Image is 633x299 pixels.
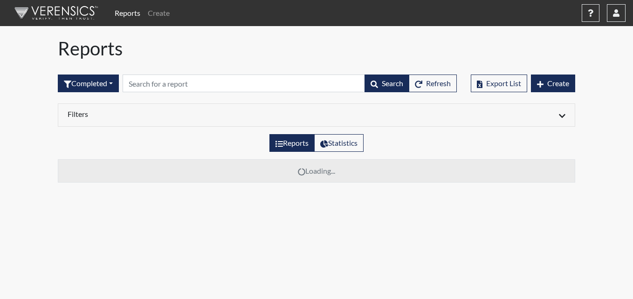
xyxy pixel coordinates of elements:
[58,160,575,183] td: Loading...
[144,4,173,22] a: Create
[58,37,575,60] h1: Reports
[61,109,572,121] div: Click to expand/collapse filters
[123,75,365,92] input: Search by Registration ID, Interview Number, or Investigation Name.
[314,134,364,152] label: View statistics about completed interviews
[382,79,403,88] span: Search
[58,75,119,92] button: Completed
[547,79,569,88] span: Create
[471,75,527,92] button: Export List
[486,79,521,88] span: Export List
[531,75,575,92] button: Create
[409,75,457,92] button: Refresh
[111,4,144,22] a: Reports
[68,109,310,118] h6: Filters
[269,134,315,152] label: View the list of reports
[365,75,409,92] button: Search
[58,75,119,92] div: Filter by interview status
[426,79,451,88] span: Refresh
